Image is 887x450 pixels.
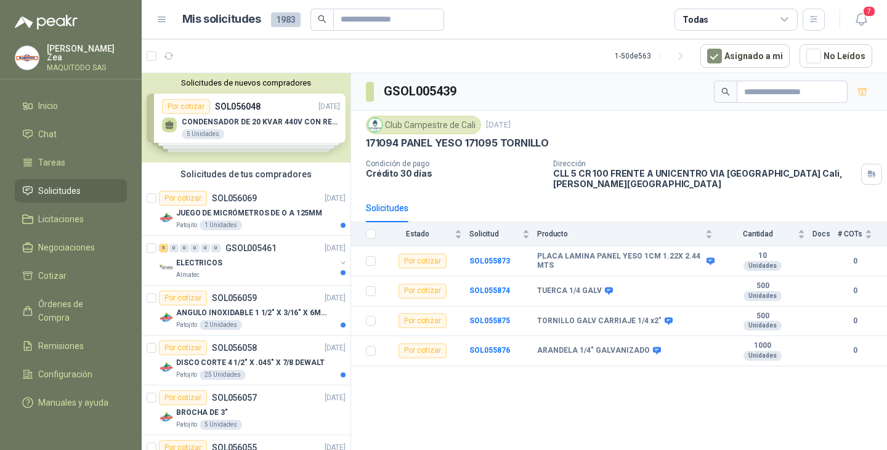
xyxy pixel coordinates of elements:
a: Manuales y ayuda [15,391,127,414]
b: TUERCA 1/4 GALV [537,286,602,296]
img: Company Logo [159,211,174,225]
div: Por cotizar [159,191,207,206]
p: [PERSON_NAME] Zea [47,44,127,62]
div: 2 Unidades [200,320,242,330]
div: Por cotizar [159,340,207,355]
p: [DATE] [325,392,346,404]
span: Solicitudes [38,184,81,198]
span: Licitaciones [38,212,84,226]
span: search [721,87,730,96]
p: [DATE] [325,193,346,204]
p: DISCO CORTE 4 1/2" X .045" X 7/8 DEWALT [176,357,325,369]
a: Tareas [15,151,127,174]
span: 1983 [271,12,301,27]
b: PLACA LAMINA PANEL YESO 1CM 1.22X 2.44 MTS [537,252,703,271]
span: Cantidad [720,230,795,238]
a: SOL055875 [469,316,510,325]
div: 1 - 50 de 563 [615,46,691,66]
span: Chat [38,127,57,141]
span: Cotizar [38,269,67,283]
p: [DATE] [325,243,346,254]
a: Por cotizarSOL056069[DATE] Company LogoJUEGO DE MICRÓMETROS DE O A 125MMPatojito1 Unidades [142,186,350,236]
div: Unidades [743,351,782,361]
th: Docs [812,222,838,246]
a: Chat [15,123,127,146]
p: SOL056058 [212,344,257,352]
th: Producto [537,222,720,246]
div: 5 [159,244,168,252]
div: Por cotizar [159,291,207,305]
th: Estado [383,222,469,246]
div: 25 Unidades [200,370,246,380]
img: Company Logo [15,46,39,70]
span: search [318,15,326,23]
p: Patojito [176,420,197,430]
a: SOL055873 [469,257,510,265]
p: [DATE] [325,292,346,304]
a: Por cotizarSOL056057[DATE] Company LogoBROCHA DE 3"Patojito5 Unidades [142,385,350,435]
a: Licitaciones [15,207,127,231]
p: BROCHA DE 3" [176,407,228,419]
img: Company Logo [159,310,174,325]
th: # COTs [838,222,887,246]
div: 1 Unidades [200,220,242,230]
span: Órdenes de Compra [38,297,115,324]
p: 171094 PANEL YESO 171095 TORNILLO [366,137,549,150]
img: Company Logo [159,410,174,425]
span: Configuración [38,368,92,381]
b: 1000 [720,341,805,351]
a: Negociaciones [15,236,127,259]
a: SOL055876 [469,346,510,355]
p: SOL056057 [212,393,257,402]
a: Por cotizarSOL056058[DATE] Company LogoDISCO CORTE 4 1/2" X .045" X 7/8 DEWALTPatojito25 Unidades [142,335,350,385]
p: [DATE] [325,342,346,354]
p: Patojito [176,370,197,380]
button: Solicitudes de nuevos compradores [147,78,346,87]
p: Crédito 30 días [366,168,543,179]
b: 0 [838,255,872,267]
span: Negociaciones [38,241,95,254]
a: Órdenes de Compra [15,292,127,329]
a: 5 0 0 0 0 0 GSOL005461[DATE] Company LogoELECTRICOSAlmatec [159,241,348,280]
div: Club Campestre de Cali [366,116,481,134]
p: ANGULO INOXIDABLE 1 1/2" X 3/16" X 6MTS [176,307,330,319]
div: 0 [201,244,210,252]
span: Producto [537,230,703,238]
a: SOL055874 [469,286,510,295]
b: 0 [838,345,872,356]
button: Asignado a mi [700,44,790,68]
div: Por cotizar [399,344,447,358]
p: MAQUITODO SAS [47,64,127,71]
b: 0 [838,315,872,327]
div: 0 [211,244,221,252]
p: Almatec [176,270,200,280]
button: No Leídos [800,44,872,68]
b: ARANDELA 1/4" GALVANIZADO [537,346,650,356]
span: Remisiones [38,339,84,353]
div: Solicitudes [366,201,408,215]
a: Inicio [15,94,127,118]
div: 0 [169,244,179,252]
b: 10 [720,251,805,261]
p: SOL056069 [212,194,257,203]
b: 500 [720,281,805,291]
div: 0 [190,244,200,252]
a: Cotizar [15,264,127,287]
div: Por cotizar [399,284,447,299]
p: [DATE] [486,119,511,131]
b: 0 [838,285,872,297]
p: SOL056059 [212,294,257,302]
span: Tareas [38,156,65,169]
p: Patojito [176,220,197,230]
div: Unidades [743,261,782,271]
h3: GSOL005439 [384,82,458,101]
img: Company Logo [368,118,382,132]
img: Company Logo [159,260,174,275]
div: 5 Unidades [200,420,242,430]
p: Patojito [176,320,197,330]
b: 500 [720,311,805,321]
a: Configuración [15,363,127,386]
